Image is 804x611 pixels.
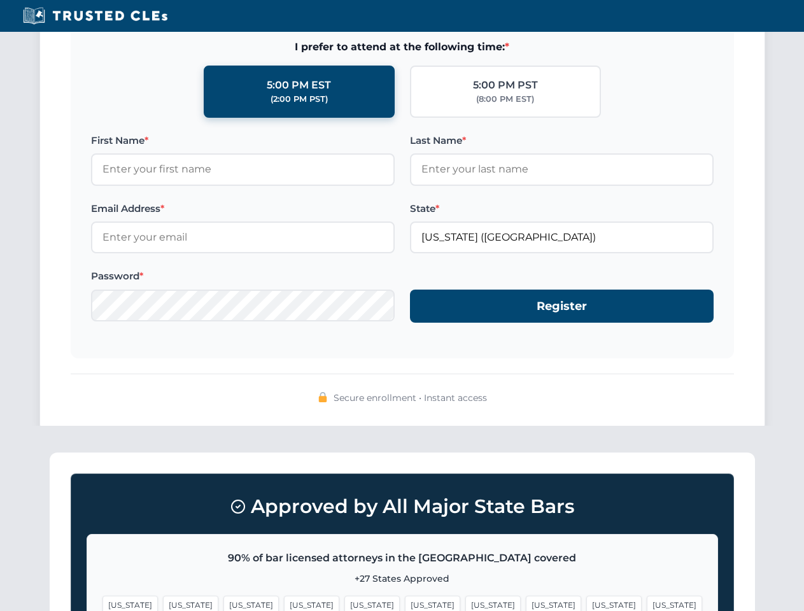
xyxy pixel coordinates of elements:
[410,133,714,148] label: Last Name
[91,39,714,55] span: I prefer to attend at the following time:
[410,221,714,253] input: Louisiana (LA)
[91,269,395,284] label: Password
[87,489,718,524] h3: Approved by All Major State Bars
[102,572,702,586] p: +27 States Approved
[102,550,702,566] p: 90% of bar licensed attorneys in the [GEOGRAPHIC_DATA] covered
[267,77,331,94] div: 5:00 PM EST
[410,153,714,185] input: Enter your last name
[476,93,534,106] div: (8:00 PM EST)
[91,133,395,148] label: First Name
[473,77,538,94] div: 5:00 PM PST
[19,6,171,25] img: Trusted CLEs
[91,153,395,185] input: Enter your first name
[91,201,395,216] label: Email Address
[91,221,395,253] input: Enter your email
[271,93,328,106] div: (2:00 PM PST)
[334,391,487,405] span: Secure enrollment • Instant access
[410,290,714,323] button: Register
[318,392,328,402] img: 🔒
[410,201,714,216] label: State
